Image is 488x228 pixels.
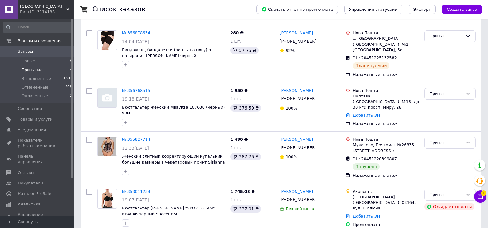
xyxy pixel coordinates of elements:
span: 1 490 ₴ [230,137,248,142]
span: 0 [70,58,72,64]
span: 1 шт. [230,39,241,44]
a: Фото товару [97,137,117,156]
a: № 355827714 [122,137,150,142]
a: Бюстгальтер [PERSON_NAME] "SPORT GLAM" RB4046 черный Spacer 85C [122,206,216,216]
span: ЭН: 20451220399807 [353,156,397,161]
img: Фото товару [101,31,113,50]
span: Товары и услуги [18,117,53,122]
span: ЭН: 20451225132582 [353,56,397,60]
span: Заказы [18,49,33,54]
a: [PERSON_NAME] [280,137,313,143]
span: 100% [286,106,297,110]
div: с. [GEOGRAPHIC_DATA] ([GEOGRAPHIC_DATA].), №1: [GEOGRAPHIC_DATA], 5е [353,36,419,53]
span: 14:04[DATE] [122,39,149,44]
span: Управление статусами [349,7,397,12]
div: Планируемый [353,62,389,69]
span: Заказы и сообщения [18,38,62,44]
span: 92% [286,48,295,53]
div: 287.76 ₴ [230,153,261,160]
img: Фото товару [98,137,116,156]
span: 1 шт. [230,197,241,202]
div: Мукачево, Почтомат №26835: [STREET_ADDRESS]) [353,142,419,153]
span: Уведомления [18,127,46,133]
div: [PHONE_NUMBER] [278,37,317,45]
span: 4 [70,67,72,73]
a: Добавить ЭН [353,214,380,218]
div: Принят [430,33,463,39]
span: 1 950 ₴ [230,88,248,93]
div: Принят [430,91,463,97]
span: Без рейтинга [286,206,314,211]
div: Нова Пошта [353,137,419,142]
span: 2 [70,93,72,99]
div: Принят [430,192,463,198]
a: Создать заказ [436,7,482,11]
button: Чат с покупателем1 [474,190,486,203]
div: 57.75 ₴ [230,47,258,54]
a: Фото товару [97,88,117,108]
div: Пром-оплата [353,222,419,227]
a: Бандажки , бандалетки (ленты на ногу) от натирания [PERSON_NAME] черный [122,48,213,58]
button: Управление статусами [344,5,402,14]
div: Наложенный платеж [353,72,419,77]
img: Фото товару [98,88,117,107]
div: Нова Пошта [353,88,419,93]
div: 337.01 ₴ [230,205,261,213]
a: № 356878634 [122,31,150,35]
span: 100% [286,155,297,159]
span: 12:33[DATE] [122,146,149,151]
a: Фото товару [97,189,117,209]
a: № 353011234 [122,189,150,194]
span: Сообщения [18,106,42,111]
span: Управление сайтом [18,212,57,223]
div: [PHONE_NUMBER] [278,144,317,152]
span: 280 ₴ [230,31,244,35]
a: Бюстгальтер женский Milavitsa 107630 (чёрный) 90H [122,105,225,115]
a: Фото товару [97,30,117,50]
a: Добавить ЭН [353,113,380,118]
a: № 356768515 [122,88,150,93]
div: Полтава ([GEOGRAPHIC_DATA].), №16 (до 30 кг): просп. Миру, 28 [353,93,419,110]
div: 376.59 ₴ [230,104,261,112]
div: [PHONE_NUMBER] [278,196,317,204]
button: Создать заказ [442,5,482,14]
span: 1 745,03 ₴ [230,189,255,194]
a: [PERSON_NAME] [280,30,313,36]
span: Новые [22,58,35,64]
span: 1801 [63,76,72,81]
div: [GEOGRAPHIC_DATA] ([GEOGRAPHIC_DATA].), 03164, вул. Підлісна, 3 [353,194,419,211]
button: Скачать отчет по пром-оплате [256,5,338,14]
button: Экспорт [409,5,436,14]
a: [PERSON_NAME] [280,189,313,195]
span: Оплаченные [22,93,48,99]
span: 1 шт. [230,145,241,150]
span: 19:07[DATE] [122,197,149,202]
span: Показатели работы компании [18,138,57,149]
span: 1 [481,190,486,196]
a: Женский слитный корректирующий купальник большие размеры в черепаховый принт Sisianna 3941 Чёрный... [122,154,225,170]
a: [PERSON_NAME] [280,88,313,94]
span: Принятые [22,67,43,73]
span: 915 [66,85,72,90]
div: Наложенный платеж [353,121,419,126]
span: Отмененные [22,85,48,90]
span: Экспорт [413,7,431,12]
div: Нова Пошта [353,30,419,36]
span: Создать заказ [447,7,477,12]
div: Ваш ID: 3114188 [20,9,74,15]
span: Покупатели [18,180,43,186]
div: Укрпошта [353,189,419,194]
span: Отзывы [18,170,34,176]
img: Фото товару [100,189,115,208]
span: Панель управления [18,154,57,165]
div: [PHONE_NUMBER] [278,95,317,103]
span: Bikini beach [20,4,66,9]
span: Выполненные [22,76,51,81]
div: Ожидает оплаты [424,203,474,210]
span: 19:18[DATE] [122,97,149,102]
div: Наложенный платеж [353,173,419,178]
span: Скачать отчет по пром-оплате [261,6,333,12]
